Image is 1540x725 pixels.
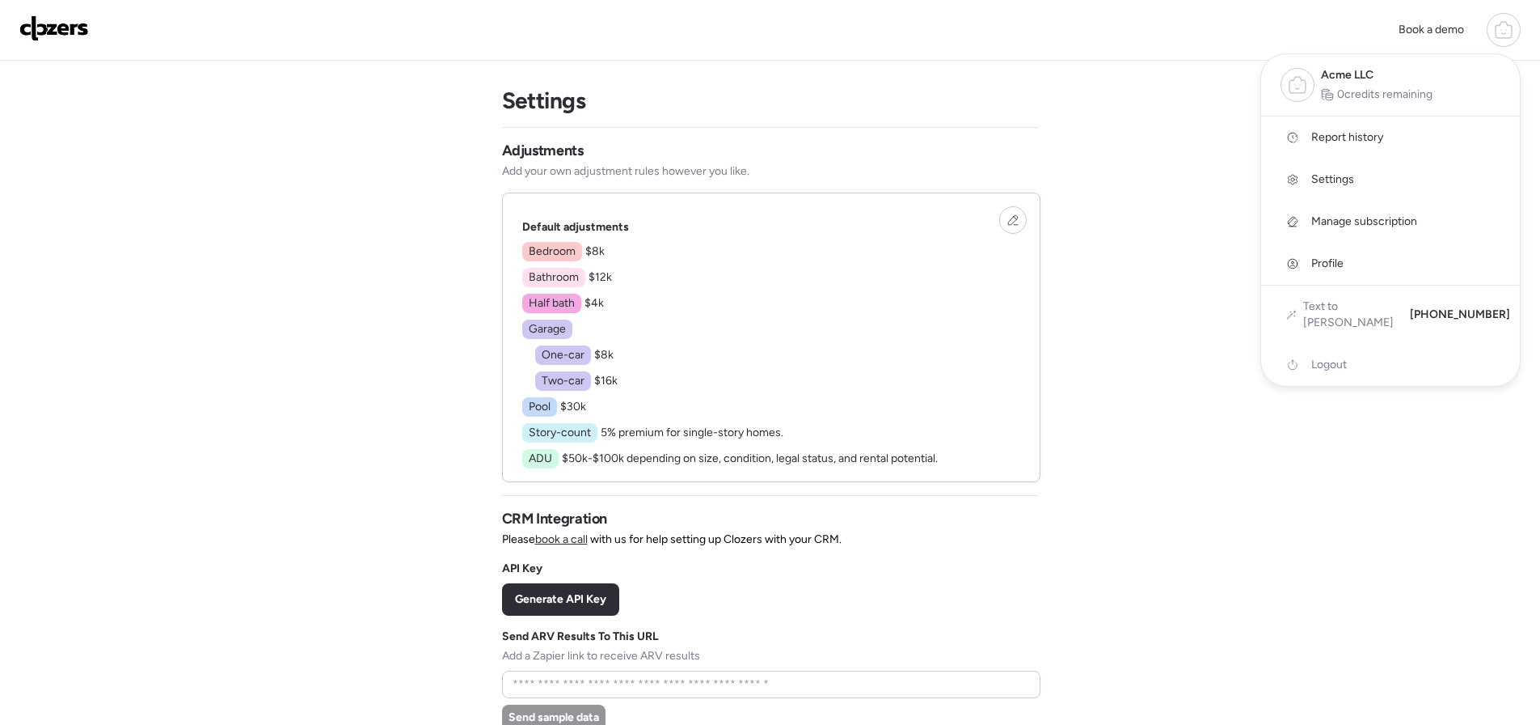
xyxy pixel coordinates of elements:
[1311,129,1383,146] span: Report history
[1261,243,1520,285] a: Profile
[1303,299,1397,331] span: Text to [PERSON_NAME]
[1311,357,1347,373] span: Logout
[1287,299,1397,331] a: Text to [PERSON_NAME]
[1337,87,1432,103] span: 0 credits remaining
[1311,256,1344,272] span: Profile
[1311,172,1354,188] span: Settings
[1311,214,1417,230] span: Manage subscription
[1321,67,1373,83] span: Acme LLC
[19,15,89,41] img: Logo
[1410,307,1510,323] span: [PHONE_NUMBER]
[1261,159,1520,201] a: Settings
[1399,23,1464,36] span: Book a demo
[1261,117,1520,159] a: Report history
